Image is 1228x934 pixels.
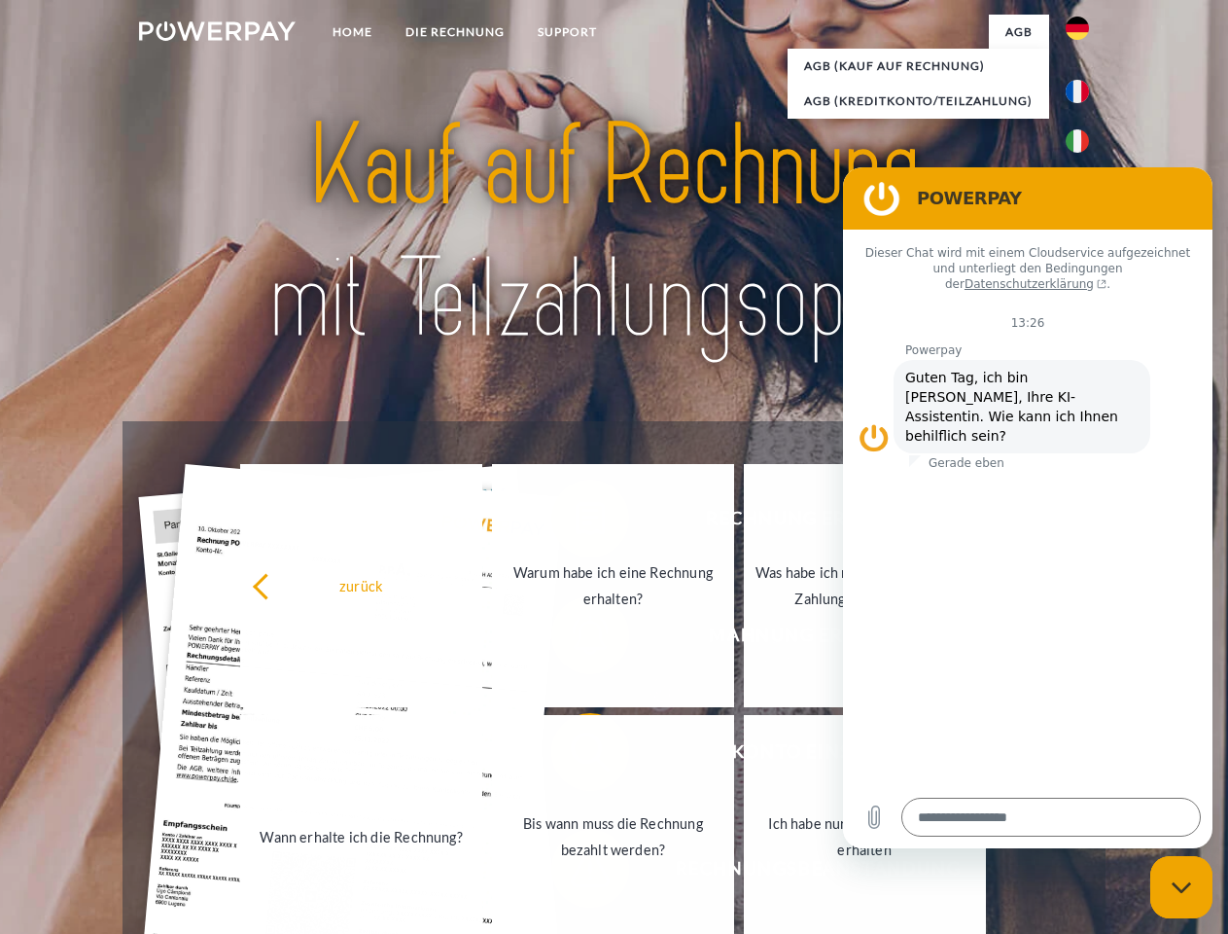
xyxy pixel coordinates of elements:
[521,15,614,50] a: SUPPORT
[252,823,471,849] div: Wann erhalte ich die Rechnung?
[389,15,521,50] a: DIE RECHNUNG
[1150,856,1212,918] iframe: Schaltfläche zum Öffnen des Messaging-Fensters; Konversation läuft
[504,810,722,863] div: Bis wann muss die Rechnung bezahlt werden?
[316,15,389,50] a: Home
[843,167,1212,848] iframe: Messaging-Fenster
[139,21,296,41] img: logo-powerpay-white.svg
[1066,17,1089,40] img: de
[1066,129,1089,153] img: it
[252,572,471,598] div: zurück
[788,49,1049,84] a: AGB (Kauf auf Rechnung)
[504,559,722,612] div: Warum habe ich eine Rechnung erhalten?
[186,93,1042,373] img: title-powerpay_de.svg
[755,559,974,612] div: Was habe ich noch offen, ist meine Zahlung eingegangen?
[744,464,986,707] a: Was habe ich noch offen, ist meine Zahlung eingegangen?
[989,15,1049,50] a: agb
[788,84,1049,119] a: AGB (Kreditkonto/Teilzahlung)
[755,810,974,863] div: Ich habe nur eine Teillieferung erhalten
[1066,80,1089,103] img: fr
